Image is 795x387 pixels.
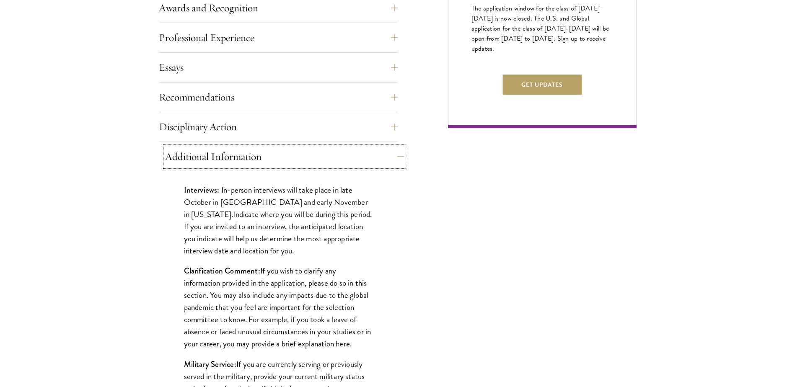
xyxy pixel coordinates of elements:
[184,265,260,276] strong: Clarification Comment:
[159,28,398,48] button: Professional Experience
[184,184,373,257] p: Indicate where you will be during this period. If you are invited to an interview, the anticipate...
[502,75,582,95] button: Get Updates
[471,3,609,54] span: The application window for the class of [DATE]-[DATE] is now closed. The U.S. and Global applicat...
[159,117,398,137] button: Disciplinary Action
[231,208,233,220] span: .
[159,57,398,77] button: Essays
[165,147,404,167] button: Additional Information
[184,184,220,196] strong: Interviews:
[184,265,373,350] p: If you wish to clarify any information provided in the application, please do so in this section....
[159,87,398,107] button: Recommendations
[184,184,368,220] span: In-person interviews will take place in late October in [GEOGRAPHIC_DATA] and early November in [...
[184,359,236,370] strong: Military Service:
